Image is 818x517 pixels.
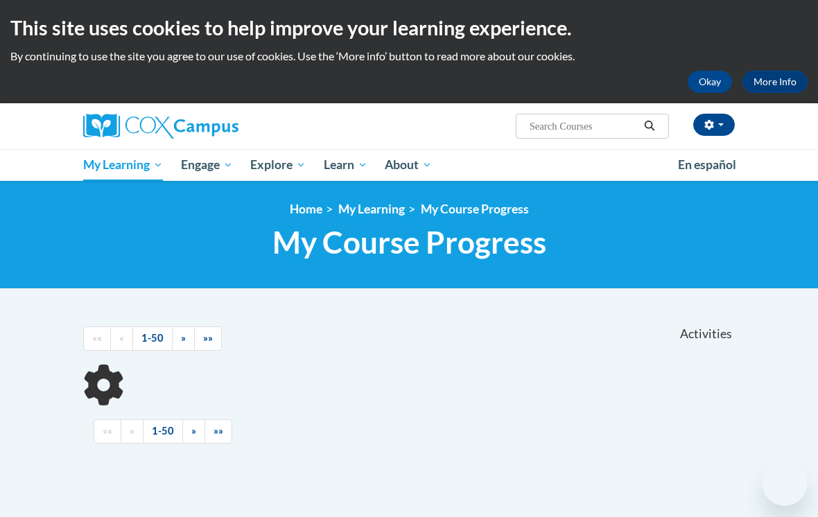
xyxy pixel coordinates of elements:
[680,326,732,342] span: Activities
[73,149,745,181] div: Main menu
[315,149,376,181] a: Learn
[376,149,442,181] a: About
[214,425,223,437] span: »»
[83,114,238,139] img: Cox Campus
[92,332,102,344] span: ««
[83,114,286,139] a: Cox Campus
[688,71,732,93] button: Okay
[250,157,306,173] span: Explore
[194,326,222,351] a: End
[181,332,186,344] span: »
[639,118,660,134] button: Search
[742,71,808,93] a: More Info
[172,149,242,181] a: Engage
[121,419,143,444] a: Previous
[83,157,163,173] span: My Learning
[290,202,322,216] a: Home
[110,326,133,351] a: Previous
[143,419,183,444] a: 1-50
[678,157,736,172] span: En español
[204,419,232,444] a: End
[172,326,195,351] a: Next
[528,118,639,134] input: Search Courses
[130,425,134,437] span: «
[182,419,205,444] a: Next
[132,326,173,351] a: 1-50
[385,157,432,173] span: About
[338,202,405,216] a: My Learning
[191,425,196,437] span: »
[669,150,745,179] a: En español
[10,14,808,42] h2: This site uses cookies to help improve your learning experience.
[94,419,121,444] a: Begining
[10,49,808,64] p: By continuing to use the site you agree to our use of cookies. Use the ‘More info’ button to read...
[693,114,735,136] button: Account Settings
[103,425,112,437] span: ««
[763,462,807,506] iframe: Button to launch messaging window
[181,157,233,173] span: Engage
[203,332,213,344] span: »»
[272,224,546,261] span: My Course Progress
[83,326,111,351] a: Begining
[421,202,529,216] a: My Course Progress
[119,332,124,344] span: «
[324,157,367,173] span: Learn
[74,149,172,181] a: My Learning
[241,149,315,181] a: Explore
